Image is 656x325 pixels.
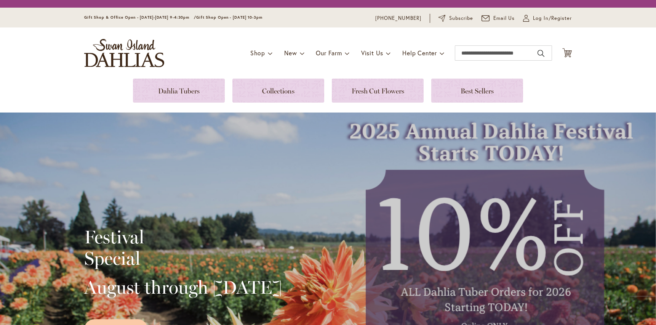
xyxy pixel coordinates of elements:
a: Log In/Register [523,14,572,22]
a: store logo [84,39,164,67]
a: [PHONE_NUMBER] [375,14,421,22]
button: Search [538,47,544,60]
span: Our Farm [316,49,342,57]
span: Shop [250,49,265,57]
span: Gift Shop Open - [DATE] 10-3pm [196,15,262,20]
span: Email Us [493,14,515,22]
span: New [284,49,297,57]
span: Log In/Register [533,14,572,22]
span: Visit Us [361,49,383,57]
span: Gift Shop & Office Open - [DATE]-[DATE] 9-4:30pm / [84,15,196,20]
span: Help Center [402,49,437,57]
a: Subscribe [438,14,473,22]
h2: August through [DATE] [84,277,282,298]
a: Email Us [482,14,515,22]
span: Subscribe [449,14,473,22]
h2: Festival Special [84,226,282,269]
